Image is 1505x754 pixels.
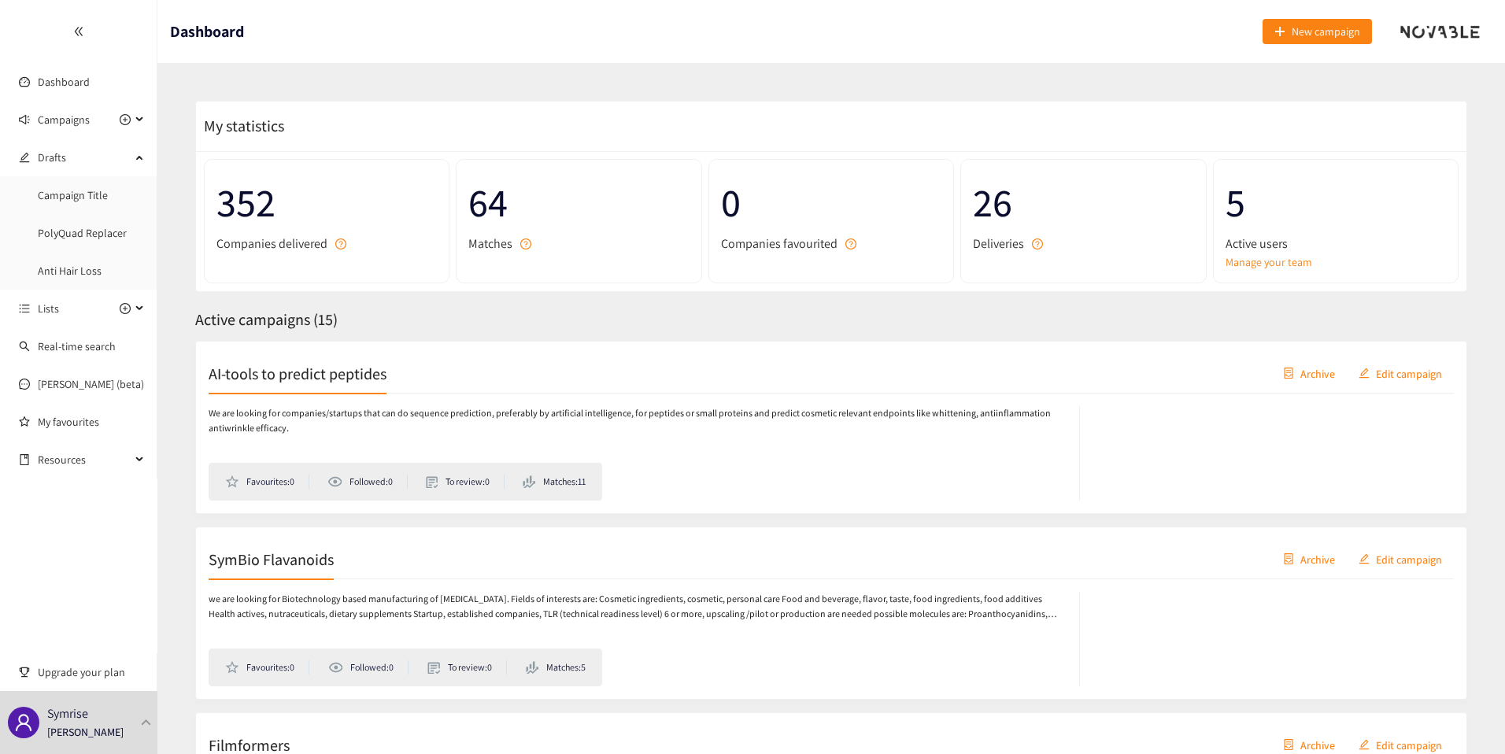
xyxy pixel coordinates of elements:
span: 5 [1226,172,1446,234]
li: Favourites: 0 [225,660,309,675]
span: Active users [1226,234,1288,253]
button: containerArchive [1271,360,1347,386]
span: Upgrade your plan [38,656,145,688]
span: question-circle [845,238,856,249]
li: Matches: 5 [526,660,586,675]
span: plus-circle [120,303,131,314]
a: My favourites [38,406,145,438]
span: Edit campaign [1376,550,1442,567]
span: 0 [721,172,941,234]
span: 26 [973,172,1193,234]
span: sound [19,114,30,125]
li: To review: 0 [427,660,507,675]
span: Active campaigns ( 15 ) [195,309,338,330]
span: Drafts [38,142,131,173]
span: question-circle [520,238,531,249]
span: Resources [38,444,131,475]
a: Anti Hair Loss [38,264,102,278]
span: plus-circle [120,114,131,125]
a: PolyQuad Replacer [38,226,127,240]
span: edit [1359,368,1370,380]
span: Archive [1300,364,1335,382]
span: Campaigns [38,104,90,135]
span: trophy [19,667,30,678]
button: editEdit campaign [1347,360,1454,386]
span: question-circle [335,238,346,249]
a: AI-tools to predict peptidescontainerArchiveeditEdit campaignWe are looking for companies/startup... [195,341,1467,514]
span: 352 [216,172,437,234]
span: Companies delivered [216,234,327,253]
span: Lists [38,293,59,324]
a: Manage your team [1226,253,1446,271]
span: double-left [73,26,84,37]
span: Matches [468,234,512,253]
span: edit [1359,553,1370,566]
span: container [1283,553,1294,566]
span: book [19,454,30,465]
span: Edit campaign [1376,364,1442,382]
li: To review: 0 [426,475,505,489]
span: unordered-list [19,303,30,314]
li: Favourites: 0 [225,475,309,489]
iframe: Chat Widget [1241,584,1505,754]
a: [PERSON_NAME] (beta) [38,377,144,391]
h2: SymBio Flavanoids [209,548,334,570]
span: edit [19,152,30,163]
span: container [1283,368,1294,380]
span: My statistics [196,116,284,136]
span: 64 [468,172,689,234]
a: Dashboard [38,75,90,89]
a: SymBio FlavanoidscontainerArchiveeditEdit campaignwe are looking for Biotechnology based manufact... [195,527,1467,700]
span: question-circle [1032,238,1043,249]
p: Symrise [47,704,88,723]
span: Companies favourited [721,234,838,253]
button: containerArchive [1271,546,1347,571]
a: Campaign Title [38,188,108,202]
button: plusNew campaign [1263,19,1372,44]
li: Followed: 0 [328,660,409,675]
p: [PERSON_NAME] [47,723,124,741]
span: user [14,713,33,732]
li: Matches: 11 [523,475,586,489]
h2: AI-tools to predict peptides [209,362,386,384]
p: we are looking for Biotechnology based manufacturing of [MEDICAL_DATA]. Fields of interests are: ... [209,592,1063,622]
p: We are looking for companies/startups that can do sequence prediction, preferably by artificial i... [209,406,1063,436]
span: Deliveries [973,234,1024,253]
a: Real-time search [38,339,116,353]
span: Archive [1300,550,1335,567]
span: New campaign [1292,23,1360,40]
span: plus [1274,26,1285,39]
li: Followed: 0 [327,475,408,489]
button: editEdit campaign [1347,546,1454,571]
div: Widget de chat [1241,584,1505,754]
